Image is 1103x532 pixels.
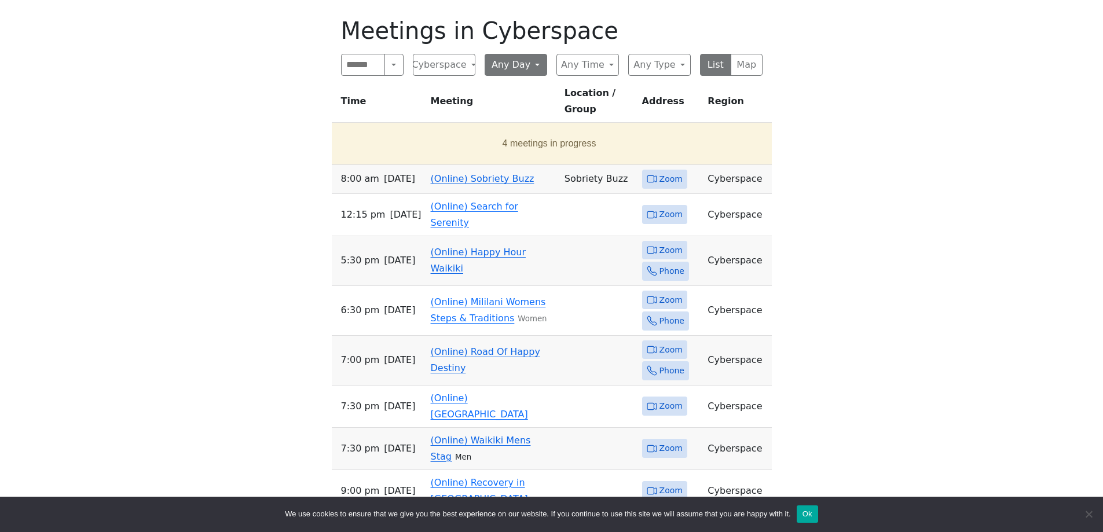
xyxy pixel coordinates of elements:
[431,173,534,184] a: (Online) Sobriety Buzz
[659,172,683,186] span: Zoom
[703,336,771,386] td: Cyberspace
[659,483,683,498] span: Zoom
[431,247,526,274] a: (Online) Happy Hour Waikiki
[384,352,415,368] span: [DATE]
[659,399,683,413] span: Zoom
[341,352,380,368] span: 7:00 PM
[341,17,763,45] h1: Meetings in Cyberspace
[560,85,637,123] th: Location / Group
[431,296,546,324] a: (Online) Mililani Womens Steps & Traditions
[341,441,380,457] span: 7:30 PM
[341,171,379,187] span: 8:00 AM
[431,435,531,462] a: (Online) Waikiki Mens Stag
[431,392,528,420] a: (Online) [GEOGRAPHIC_DATA]
[703,470,771,512] td: Cyberspace
[332,85,426,123] th: Time
[384,302,415,318] span: [DATE]
[703,428,771,470] td: Cyberspace
[341,252,380,269] span: 5:30 PM
[703,165,771,194] td: Cyberspace
[703,386,771,428] td: Cyberspace
[336,127,763,160] button: 4 meetings in progress
[703,194,771,236] td: Cyberspace
[431,346,540,373] a: (Online) Road Of Happy Destiny
[1083,508,1094,520] span: No
[341,483,380,499] span: 9:00 PM
[341,207,386,223] span: 12:15 PM
[485,54,547,76] button: Any Day
[659,293,683,307] span: Zoom
[413,54,475,76] button: Cyberspace
[384,171,415,187] span: [DATE]
[703,286,771,336] td: Cyberspace
[659,441,683,456] span: Zoom
[384,483,415,499] span: [DATE]
[659,243,683,258] span: Zoom
[384,398,415,414] span: [DATE]
[341,54,386,76] input: Search
[285,508,790,520] span: We use cookies to ensure that we give you the best experience on our website. If you continue to ...
[384,54,403,76] button: Search
[659,314,684,328] span: Phone
[659,364,684,378] span: Phone
[659,207,683,222] span: Zoom
[384,441,415,457] span: [DATE]
[384,252,415,269] span: [DATE]
[341,398,380,414] span: 7:30 PM
[518,314,547,323] small: Women
[703,236,771,286] td: Cyberspace
[455,453,471,461] small: Men
[700,54,732,76] button: List
[426,85,560,123] th: Meeting
[341,302,380,318] span: 6:30 PM
[390,207,421,223] span: [DATE]
[560,165,637,194] td: Sobriety Buzz
[637,85,703,123] th: Address
[431,201,518,228] a: (Online) Search for Serenity
[731,54,763,76] button: Map
[703,85,771,123] th: Region
[659,343,683,357] span: Zoom
[659,264,684,278] span: Phone
[556,54,619,76] button: Any Time
[797,505,818,523] button: Ok
[628,54,691,76] button: Any Type
[431,477,528,504] a: (Online) Recovery in [GEOGRAPHIC_DATA]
